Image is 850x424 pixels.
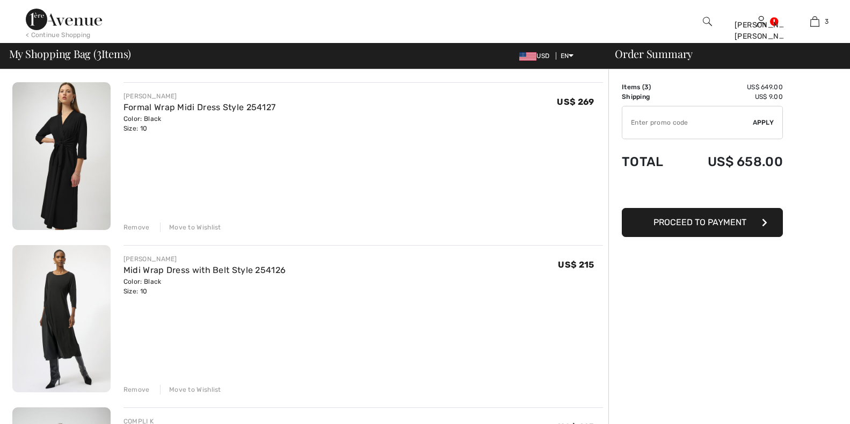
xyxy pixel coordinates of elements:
[753,118,774,127] span: Apply
[123,254,286,264] div: [PERSON_NAME]
[757,16,766,26] a: Sign In
[558,260,594,270] span: US$ 215
[622,143,679,180] td: Total
[735,19,787,42] div: [PERSON_NAME] [PERSON_NAME]
[622,208,783,237] button: Proceed to Payment
[12,82,111,230] img: Formal Wrap Midi Dress Style 254127
[160,385,221,394] div: Move to Wishlist
[123,385,150,394] div: Remove
[644,83,649,91] span: 3
[12,245,111,393] img: Midi Wrap Dress with Belt Style 254126
[557,97,594,107] span: US$ 269
[679,92,783,102] td: US$ 9.00
[622,106,753,139] input: Promo code
[788,15,841,28] a: 3
[757,15,766,28] img: My Info
[622,92,679,102] td: Shipping
[9,48,132,59] span: My Shopping Bag ( Items)
[519,52,536,61] img: US Dollar
[703,15,712,28] img: search the website
[26,9,102,30] img: 1ère Avenue
[825,17,829,26] span: 3
[622,180,783,204] iframe: PayPal
[160,222,221,232] div: Move to Wishlist
[653,217,746,227] span: Proceed to Payment
[123,114,276,133] div: Color: Black Size: 10
[26,30,91,40] div: < Continue Shopping
[519,52,554,60] span: USD
[561,52,574,60] span: EN
[123,222,150,232] div: Remove
[679,82,783,92] td: US$ 649.00
[679,143,783,180] td: US$ 658.00
[123,91,276,101] div: [PERSON_NAME]
[810,15,819,28] img: My Bag
[123,277,286,296] div: Color: Black Size: 10
[602,48,844,59] div: Order Summary
[622,82,679,92] td: Items ( )
[123,265,286,275] a: Midi Wrap Dress with Belt Style 254126
[123,102,276,112] a: Formal Wrap Midi Dress Style 254127
[97,46,101,60] span: 3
